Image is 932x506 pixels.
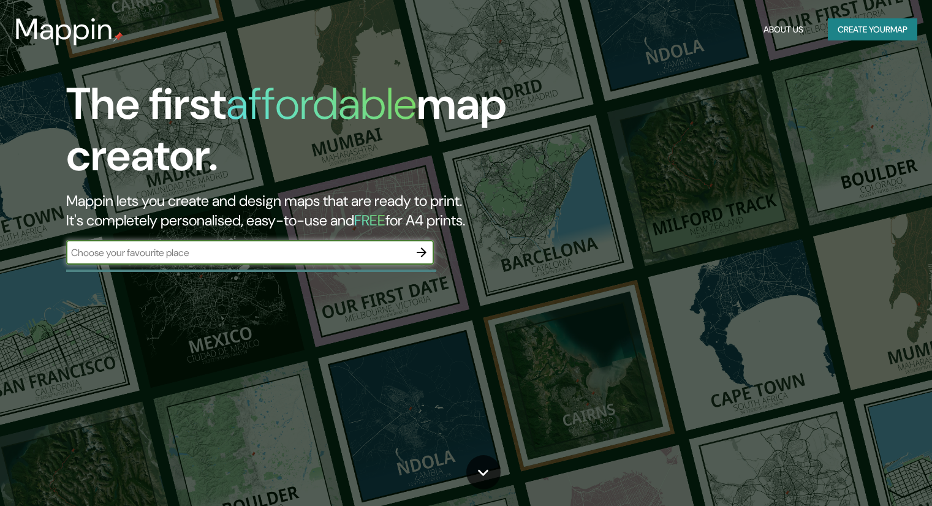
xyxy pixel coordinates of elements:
[354,211,385,230] h5: FREE
[828,18,917,41] button: Create yourmap
[15,12,113,47] h3: Mappin
[226,75,417,132] h1: affordable
[66,78,532,191] h1: The first map creator.
[113,32,123,42] img: mappin-pin
[66,246,409,260] input: Choose your favourite place
[759,18,808,41] button: About Us
[66,191,532,230] h2: Mappin lets you create and design maps that are ready to print. It's completely personalised, eas...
